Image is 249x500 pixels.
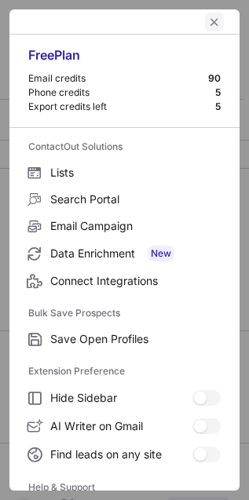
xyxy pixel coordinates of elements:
[50,192,221,206] span: Search Portal
[50,219,221,233] span: Email Campaign
[50,246,221,261] span: Data Enrichment
[50,166,221,180] span: Lists
[148,246,174,261] span: New
[205,13,224,31] button: left-button
[28,100,215,113] div: Export credits left
[215,86,221,99] div: 5
[28,301,221,326] label: Bulk Save Prospects
[9,268,240,294] label: Connect Integrations
[9,326,240,352] label: Save Open Profiles
[50,447,192,462] span: Find leads on any site
[215,100,221,113] div: 5
[28,134,221,159] label: ContactOut Solutions
[50,391,192,405] span: Hide Sidebar
[28,475,221,500] label: Help & Support
[28,86,215,99] div: Phone credits
[9,412,240,440] label: AI Writer on Gmail
[9,239,240,268] label: Data Enrichment New
[9,440,240,469] label: Find leads on any site
[28,47,221,72] div: Free Plan
[50,274,221,288] span: Connect Integrations
[9,186,240,213] label: Search Portal
[50,419,192,433] span: AI Writer on Gmail
[9,213,240,239] label: Email Campaign
[9,384,240,412] label: Hide Sidebar
[25,14,41,30] button: right-button
[28,72,208,85] div: Email credits
[9,159,240,186] label: Lists
[50,332,221,346] span: Save Open Profiles
[28,359,221,384] label: Extension Preference
[208,72,221,85] div: 90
